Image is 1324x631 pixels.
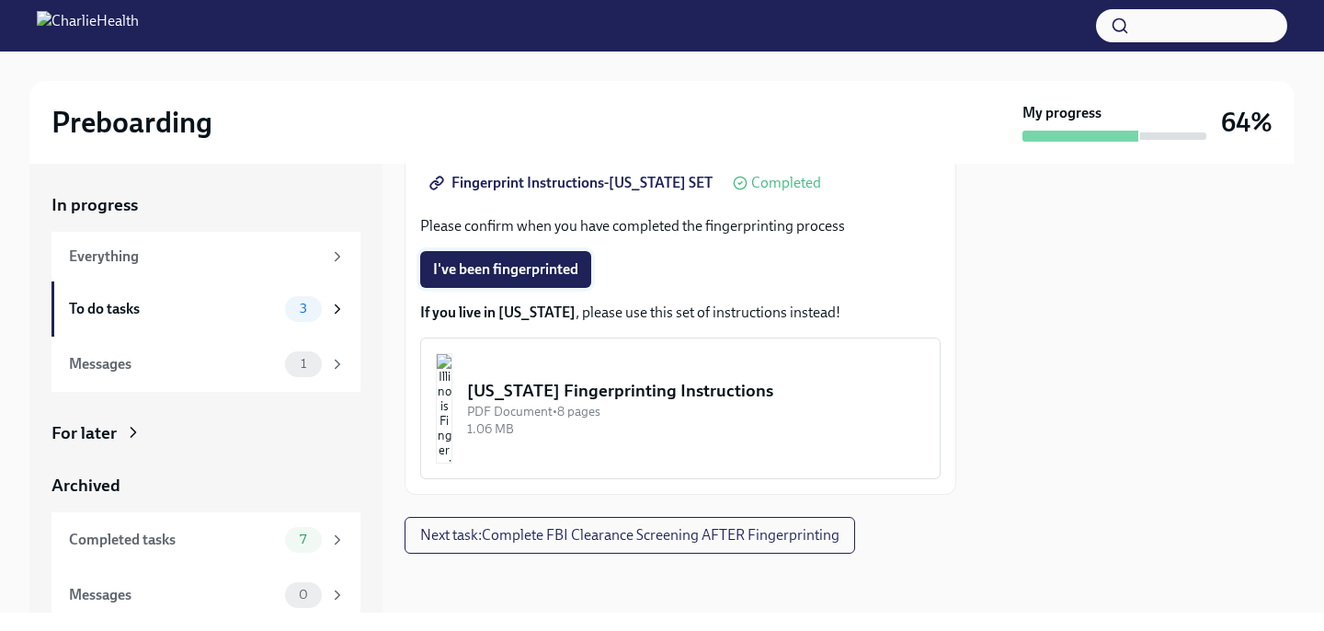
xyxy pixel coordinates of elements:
[405,517,855,554] button: Next task:Complete FBI Clearance Screening AFTER Fingerprinting
[1221,106,1273,139] h3: 64%
[69,354,278,374] div: Messages
[51,281,360,337] a: To do tasks3
[69,530,278,550] div: Completed tasks
[433,174,713,192] span: Fingerprint Instructions-[US_STATE] SET
[467,403,925,420] div: PDF Document • 8 pages
[420,304,576,321] strong: If you live in [US_STATE]
[288,588,319,602] span: 0
[1022,103,1101,123] strong: My progress
[51,421,117,445] div: For later
[289,533,317,546] span: 7
[51,104,212,141] h2: Preboarding
[420,165,725,201] a: Fingerprint Instructions-[US_STATE] SET
[37,11,139,40] img: CharlieHealth
[51,512,360,568] a: Completed tasks7
[420,338,941,479] button: [US_STATE] Fingerprinting InstructionsPDF Document•8 pages1.06 MB
[51,193,360,217] a: In progress
[51,421,360,445] a: For later
[69,299,278,319] div: To do tasks
[51,568,360,623] a: Messages0
[51,474,360,498] a: Archived
[420,526,839,545] span: Next task : Complete FBI Clearance Screening AFTER Fingerprinting
[289,302,318,315] span: 3
[51,337,360,392] a: Messages1
[433,260,578,279] span: I've been fingerprinted
[290,357,317,371] span: 1
[436,353,452,464] img: Illinois Fingerprinting Instructions
[69,585,278,605] div: Messages
[467,379,925,403] div: [US_STATE] Fingerprinting Instructions
[420,216,941,236] p: Please confirm when you have completed the fingerprinting process
[420,251,591,288] button: I've been fingerprinted
[51,232,360,281] a: Everything
[420,303,941,323] p: , please use this set of instructions instead!
[751,176,821,190] span: Completed
[69,247,322,267] div: Everything
[467,420,925,438] div: 1.06 MB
